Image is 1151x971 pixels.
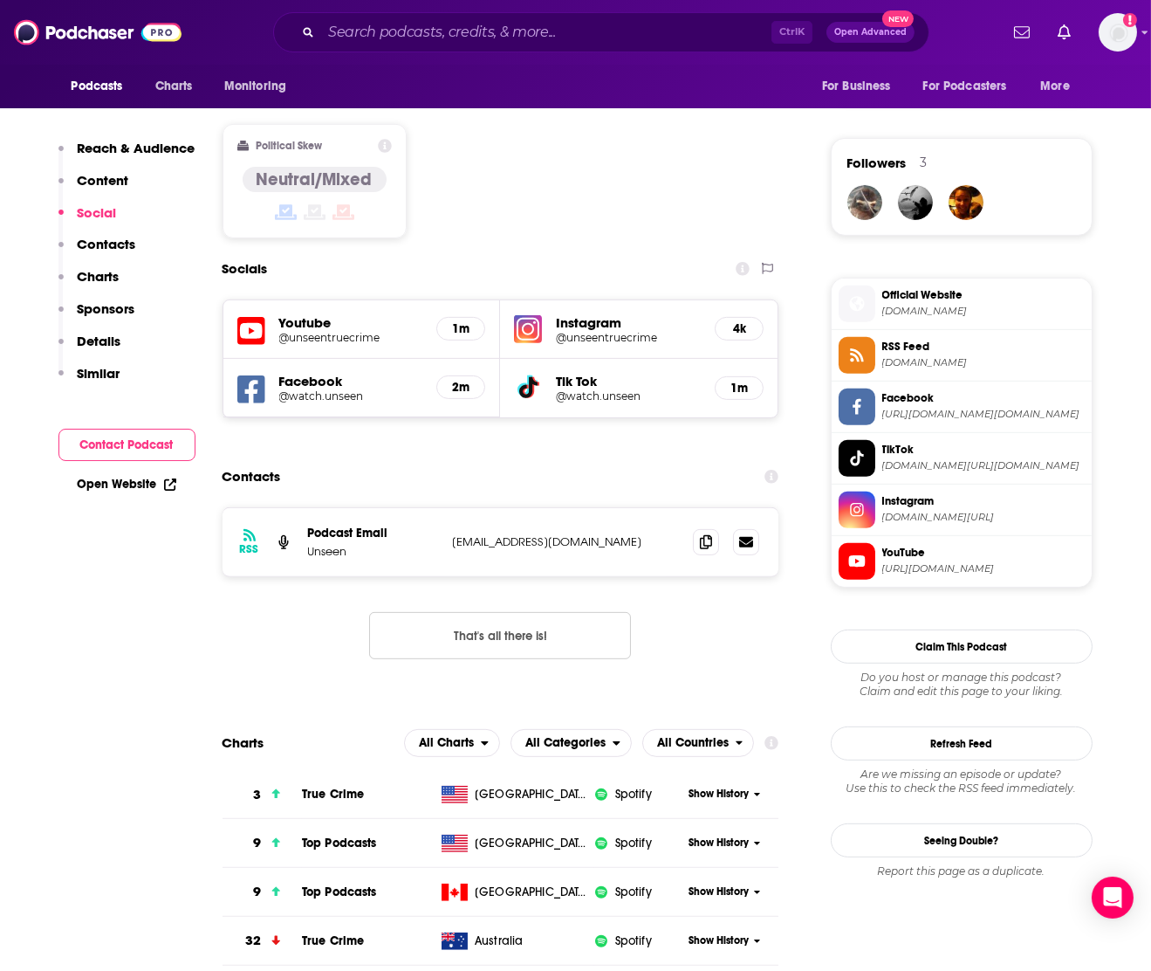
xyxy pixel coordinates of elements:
span: Top Podcasts [302,885,377,899]
a: iconImageSpotify [594,884,682,901]
div: Claim and edit this page to your liking. [831,671,1093,699]
a: Instagram[DOMAIN_NAME][URL] [839,492,1085,528]
button: open menu [912,70,1032,103]
button: open menu [642,729,755,757]
button: Similar [58,365,120,397]
span: unseen.plus [882,305,1085,318]
span: Show History [689,933,749,948]
a: True Crime [302,933,365,948]
a: Australia [435,933,594,950]
button: Reach & Audience [58,140,195,172]
h5: 1m [730,381,749,396]
button: open menu [510,729,632,757]
span: Show History [689,885,749,899]
span: Spotify [615,933,652,950]
button: Sponsors [58,300,135,333]
p: Podcast Email [308,526,439,541]
button: Show History [682,787,766,802]
a: Seeing Double? [831,823,1093,857]
img: ThreeMuteMonkeys [847,185,882,220]
span: Facebook [882,390,1085,406]
h5: Instagram [556,314,701,331]
h2: Countries [642,729,755,757]
span: New [882,10,914,27]
div: Are we missing an episode or update? Use this to check the RSS feed immediately. [831,768,1093,795]
button: Nothing here. [369,612,631,659]
button: Claim This Podcast [831,630,1093,664]
img: thatmomtx [949,185,983,220]
p: Similar [78,365,120,382]
h3: 32 [245,931,261,951]
p: Sponsors [78,300,135,317]
h2: Categories [510,729,632,757]
h2: Socials [223,252,268,286]
span: Spotify [615,786,652,803]
button: open menu [404,729,500,757]
h5: 2m [451,380,470,395]
span: United States [475,786,588,803]
a: @watch.unseen [556,389,701,403]
span: Open Advanced [834,28,907,37]
span: Followers [847,155,907,171]
h2: Platforms [404,729,500,757]
span: All Categories [525,737,606,749]
span: Instagram [882,493,1085,509]
span: Official Website [882,287,1085,303]
p: Content [78,172,129,189]
a: @unseentruecrime [279,331,423,344]
img: iconImage [514,315,542,343]
span: Top Podcasts [302,836,377,850]
p: Social [78,204,117,221]
a: Official Website[DOMAIN_NAME] [839,286,1085,322]
span: Do you host or manage this podcast? [831,671,1093,685]
button: open menu [810,70,913,103]
a: iconImageSpotify [594,933,682,950]
span: YouTube [882,545,1085,561]
img: Podchaser - Follow, Share and Rate Podcasts [14,16,182,49]
span: For Business [822,74,891,99]
a: Show notifications dropdown [1051,17,1078,47]
span: All Countries [657,737,729,749]
button: Charts [58,268,120,300]
span: Spotify [615,835,652,852]
span: anchor.fm [882,356,1085,369]
span: Logged in as evankrask [1099,13,1137,52]
img: iconImage [594,837,608,850]
span: Show History [689,787,749,802]
button: Show History [682,885,766,899]
img: iconImage [594,788,608,802]
span: RSS Feed [882,339,1085,355]
a: iconImageSpotify [594,835,682,852]
button: Refresh Feed [831,727,1093,761]
h5: Youtube [279,314,423,331]
h5: Tik Tok [556,373,701,389]
p: Charts [78,268,120,285]
span: Canada [475,884,588,901]
p: [EMAIL_ADDRESS][DOMAIN_NAME] [453,534,680,549]
h3: 9 [253,882,261,902]
svg: Add a profile image [1123,13,1137,27]
h3: 9 [253,833,261,853]
img: belbekly30 [898,185,933,220]
a: YouTube[URL][DOMAIN_NAME] [839,543,1085,580]
p: Contacts [78,236,136,252]
span: Ctrl K [771,21,812,44]
button: open menu [212,70,309,103]
h5: Facebook [279,373,423,389]
h2: Political Skew [256,140,322,152]
a: Facebook[URL][DOMAIN_NAME][DOMAIN_NAME] [839,389,1085,425]
div: 3 [921,155,928,170]
span: tiktok.com/@watch.unseen [882,459,1085,472]
a: Charts [144,70,203,103]
a: 9 [223,819,302,867]
span: All Charts [419,737,474,749]
h3: RSS [240,542,259,556]
a: @unseentruecrime [556,331,701,344]
input: Search podcasts, credits, & more... [321,18,771,46]
a: True Crime [302,787,365,802]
